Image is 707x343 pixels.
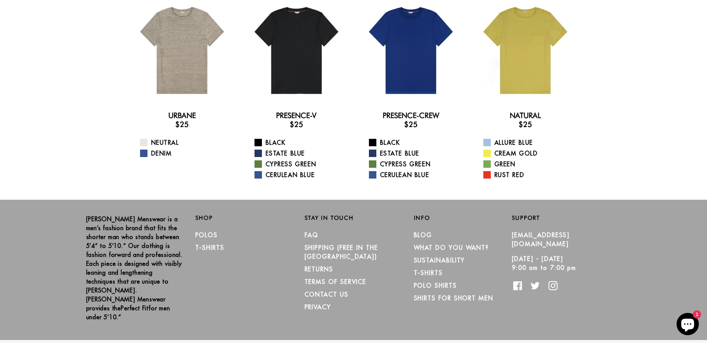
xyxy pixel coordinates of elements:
p: [DATE] - [DATE] 9:00 am to 7:00 pm [512,254,610,272]
h3: $25 [131,120,233,129]
a: Cerulean Blue [369,170,462,179]
h3: $25 [245,120,348,129]
a: Allure Blue [483,138,577,147]
a: What Do You Want? [414,244,489,251]
a: Blog [414,231,432,239]
a: Estate Blue [254,149,348,158]
h2: Shop [195,215,293,221]
a: Cypress Green [254,160,348,169]
a: Rust Red [483,170,577,179]
a: TERMS OF SERVICE [305,278,367,285]
a: Neutral [140,138,233,147]
h2: Info [414,215,512,221]
a: T-Shirts [195,244,224,251]
a: CONTACT US [305,291,348,298]
p: [PERSON_NAME] Menswear is a men’s fashion brand that fits the shorter man who stands between 5’4”... [86,215,184,321]
a: RETURNS [305,265,333,273]
a: Polo Shirts [414,282,457,289]
a: Black [254,138,348,147]
a: T-Shirts [414,269,443,277]
a: Natural [510,111,541,120]
h3: $25 [360,120,462,129]
a: [EMAIL_ADDRESS][DOMAIN_NAME] [512,231,570,248]
a: Presence-Crew [383,111,439,120]
a: Cream Gold [483,149,577,158]
a: Urbane [168,111,196,120]
a: Polos [195,231,218,239]
a: PRIVACY [305,303,331,311]
a: SHIPPING (Free in the [GEOGRAPHIC_DATA]) [305,244,378,260]
a: Green [483,160,577,169]
h2: Support [512,215,621,221]
strong: Perfect Fit [121,304,149,312]
a: FAQ [305,231,319,239]
a: Black [369,138,462,147]
a: Shirts for Short Men [414,294,493,302]
a: Denim [140,149,233,158]
a: Estate Blue [369,149,462,158]
a: Cypress Green [369,160,462,169]
a: Presence-V [276,111,317,120]
h3: $25 [474,120,577,129]
a: Sustainability [414,257,465,264]
inbox-online-store-chat: Shopify online store chat [674,313,701,337]
a: Cerulean Blue [254,170,348,179]
h2: Stay in Touch [305,215,403,221]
